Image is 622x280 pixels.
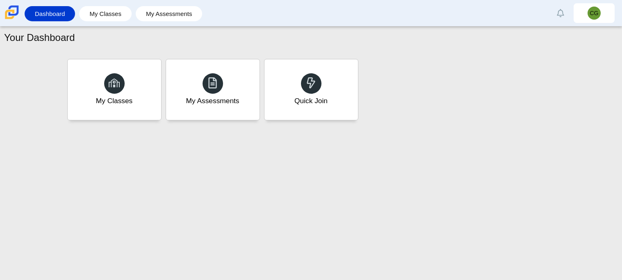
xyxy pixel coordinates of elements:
div: My Assessments [186,96,239,106]
a: My Assessments [166,59,260,120]
a: My Assessments [140,6,198,21]
a: Quick Join [264,59,358,120]
div: My Classes [96,96,133,106]
h1: Your Dashboard [4,31,75,45]
span: CG [590,10,599,16]
a: CG [574,3,615,23]
a: My Classes [67,59,162,120]
a: Alerts [551,4,570,22]
a: My Classes [83,6,128,21]
img: Carmen School of Science & Technology [3,4,21,21]
a: Dashboard [29,6,71,21]
a: Carmen School of Science & Technology [3,15,21,22]
div: Quick Join [294,96,328,106]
